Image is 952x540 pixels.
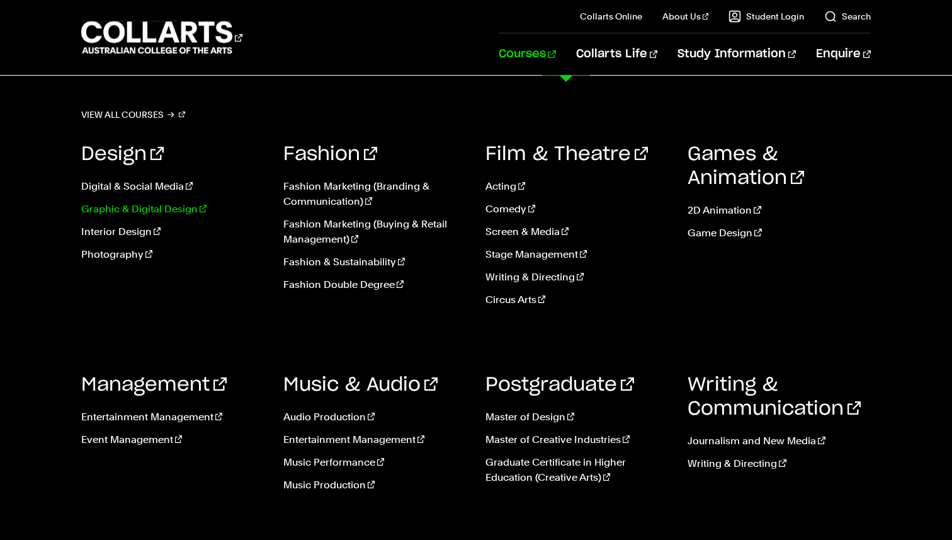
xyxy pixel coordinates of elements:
[824,10,871,23] a: Search
[81,410,264,425] a: Entertainment Management
[576,33,657,75] a: Collarts Life
[485,179,669,194] a: Acting
[283,376,438,394] a: Music & Audio
[283,277,467,292] a: Fashion Double Degree
[688,434,871,449] a: Journalism and New Media
[485,224,669,239] a: Screen & Media
[485,376,634,394] a: Postgraduate
[485,455,669,485] a: Graduate Certificate in Higher Education (Creative Arts)
[485,247,669,262] a: Stage Management
[283,145,377,164] a: Fashion
[283,255,467,270] a: Fashion & Sustainability
[485,292,669,307] a: Circus Arts
[688,226,871,241] a: Game Design
[81,179,264,194] a: Digital & Social Media
[662,10,709,23] a: About Us
[283,455,467,470] a: Music Performance
[485,202,669,217] a: Comedy
[81,376,227,394] a: Management
[688,456,871,471] a: Writing & Directing
[816,33,871,75] a: Enquire
[283,478,467,493] a: Music Production
[688,376,861,418] a: Writing & Communication
[81,202,264,217] a: Graphic & Digital Design
[81,247,264,262] a: Photography
[580,10,642,23] a: Collarts Online
[81,432,264,447] a: Event Management
[485,410,669,425] a: Master of Design
[81,224,264,239] a: Interior Design
[283,432,467,447] a: Entertainment Management
[485,145,648,164] a: Film & Theatre
[688,203,871,218] a: 2D Animation
[283,217,467,247] a: Fashion Marketing (Buying & Retail Management)
[728,10,804,23] a: Student Login
[677,33,796,75] a: Study Information
[688,145,804,188] a: Games & Animation
[485,432,669,447] a: Master of Creative Industries
[485,270,669,285] a: Writing & Directing
[499,33,556,75] a: Courses
[81,106,186,124] a: View all courses
[283,179,467,209] a: Fashion Marketing (Branding & Communication)
[283,410,467,425] a: Audio Production
[81,145,164,164] a: Design
[81,20,242,55] div: Go to homepage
